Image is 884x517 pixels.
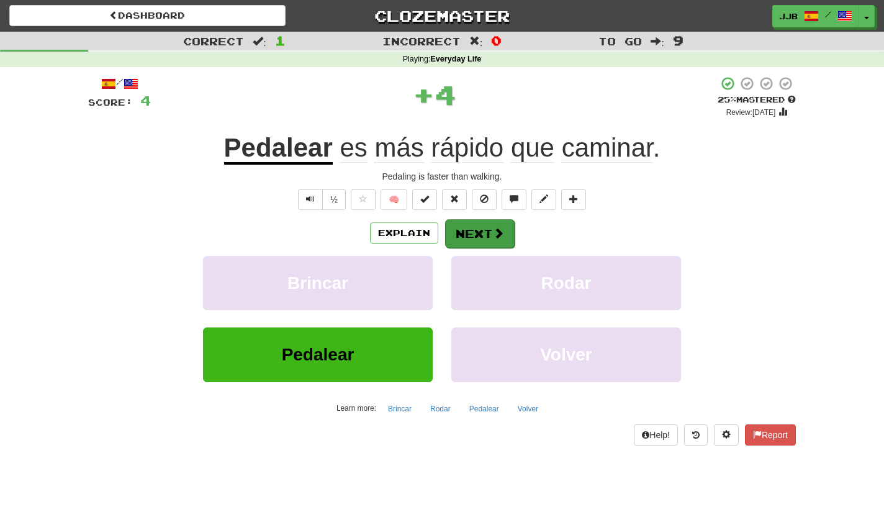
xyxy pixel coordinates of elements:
span: : [469,36,483,47]
span: Rodar [541,273,592,293]
span: + [413,76,435,113]
button: Brincar [203,256,433,310]
small: Learn more: [336,404,376,413]
a: Clozemaster [304,5,580,27]
div: / [88,76,151,91]
button: ½ [322,189,346,210]
span: más [374,133,423,163]
div: Mastered [718,94,796,106]
span: . [333,133,661,163]
span: Brincar [287,273,348,293]
div: Pedaling is faster than walking. [88,170,796,183]
span: To go [598,35,642,47]
button: Reset to 0% Mastered (alt+r) [442,189,467,210]
button: Play sentence audio (ctl+space) [298,189,323,210]
span: 25 % [718,94,736,104]
button: Brincar [381,400,418,418]
strong: Everyday Life [430,55,481,63]
span: 0 [491,33,502,48]
span: 9 [673,33,683,48]
button: Volver [511,400,545,418]
button: Edit sentence (alt+d) [531,189,556,210]
div: Text-to-speech controls [295,189,346,210]
a: Dashboard [9,5,286,26]
span: / [825,10,831,19]
button: Rodar [451,256,681,310]
span: Incorrect [382,35,461,47]
button: Rodar [423,400,458,418]
button: Explain [370,222,438,244]
button: Volver [451,327,681,382]
span: JJB [779,11,798,22]
button: Favorite sentence (alt+f) [351,189,376,210]
button: Next [445,219,515,248]
button: Add to collection (alt+a) [561,189,586,210]
span: : [651,36,664,47]
span: rápido [431,133,503,163]
button: Pedalear [462,400,506,418]
button: Pedalear [203,327,433,382]
span: : [253,36,266,47]
button: Report [745,424,796,446]
button: Round history (alt+y) [684,424,708,446]
span: 4 [140,93,151,108]
span: es [340,133,367,163]
span: que [511,133,554,163]
button: Help! [634,424,678,446]
u: Pedalear [224,133,333,165]
span: 1 [275,33,286,48]
span: Volver [540,345,592,364]
a: JJB / [772,5,859,27]
button: Ignore sentence (alt+i) [472,189,497,210]
span: 4 [435,79,456,110]
span: caminar [562,133,653,163]
small: Review: [DATE] [726,108,776,117]
button: 🧠 [381,189,407,210]
span: Correct [183,35,244,47]
button: Discuss sentence (alt+u) [502,189,526,210]
button: Set this sentence to 100% Mastered (alt+m) [412,189,437,210]
span: Score: [88,97,133,108]
span: Pedalear [282,345,354,364]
